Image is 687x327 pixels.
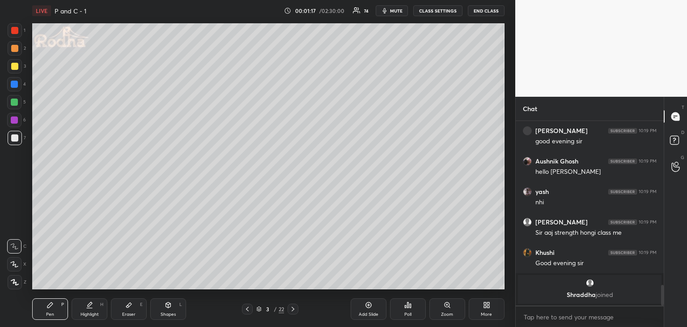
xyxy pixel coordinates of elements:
[413,5,462,16] button: CLASS SETTINGS
[585,279,594,288] img: default.png
[523,157,531,165] img: thumbnail.jpg
[535,188,549,196] h6: yash
[7,77,26,91] div: 4
[535,168,657,176] div: hello [PERSON_NAME]
[516,97,544,120] p: Chat
[55,7,86,15] h4: P and C - 1
[46,312,54,317] div: Pen
[516,121,664,305] div: grid
[376,5,408,16] button: mute
[535,218,588,226] h6: [PERSON_NAME]
[8,23,25,38] div: 1
[263,306,272,312] div: 3
[8,59,26,73] div: 3
[100,302,103,307] div: H
[8,41,26,56] div: 2
[639,128,657,133] div: 10:19 PM
[7,239,26,254] div: C
[523,127,531,135] img: thumbnail.jpg
[608,250,637,255] img: 4P8fHbbgJtejmAAAAAElFTkSuQmCC
[596,290,613,299] span: joined
[608,189,637,194] img: 4P8fHbbgJtejmAAAAAElFTkSuQmCC
[682,104,684,111] p: T
[274,306,277,312] div: /
[639,250,657,255] div: 10:19 PM
[468,5,505,16] button: END CLASS
[523,218,531,226] img: default.png
[179,302,182,307] div: L
[535,127,588,135] h6: [PERSON_NAME]
[441,312,453,317] div: Zoom
[535,137,657,146] div: good evening sir
[61,302,64,307] div: P
[7,113,26,127] div: 6
[535,157,578,165] h6: Aushnik Ghosh
[681,154,684,161] p: G
[639,219,657,225] div: 10:19 PM
[7,257,26,271] div: X
[535,198,657,207] div: nhi
[608,128,637,133] img: 4P8fHbbgJtejmAAAAAElFTkSuQmCC
[8,275,26,289] div: Z
[608,159,637,164] img: 4P8fHbbgJtejmAAAAAElFTkSuQmCC
[639,159,657,164] div: 10:19 PM
[7,95,26,109] div: 5
[122,312,136,317] div: Eraser
[523,249,531,257] img: thumbnail.jpg
[390,8,403,14] span: mute
[32,5,51,16] div: LIVE
[161,312,176,317] div: Shapes
[639,189,657,194] div: 10:19 PM
[140,302,143,307] div: E
[81,312,99,317] div: Highlight
[359,312,378,317] div: Add Slide
[279,305,284,313] div: 22
[535,228,657,237] div: Sir aaj strength hongi class me
[481,312,492,317] div: More
[535,259,657,268] div: Good evening sir
[681,129,684,136] p: D
[608,219,637,225] img: 4P8fHbbgJtejmAAAAAElFTkSuQmCC
[8,131,26,145] div: 7
[523,188,531,196] img: thumbnail.jpg
[364,9,369,13] div: 74
[535,249,555,257] h6: Khushi
[404,312,411,317] div: Poll
[523,291,656,298] p: Shraddha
